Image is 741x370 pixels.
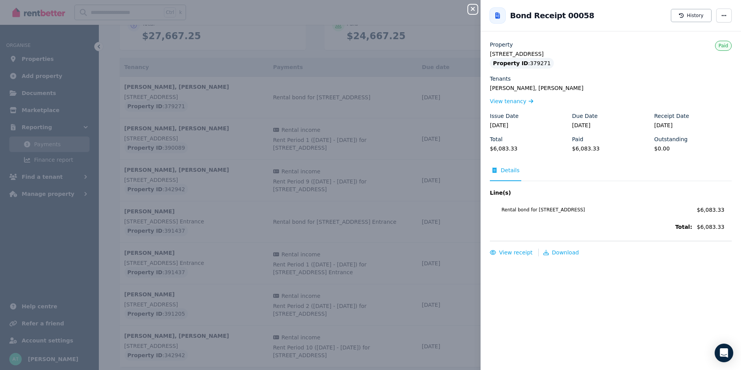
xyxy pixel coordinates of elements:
nav: Tabs [490,166,732,181]
span: Download [552,249,579,256]
button: History [671,9,712,22]
label: Paid [572,135,583,143]
span: Total: [490,223,692,231]
label: Tenants [490,75,511,83]
legend: [DATE] [654,121,732,129]
legend: $0.00 [654,145,732,152]
label: Property [490,41,513,48]
legend: [DATE] [572,121,650,129]
legend: $6,083.33 [490,145,567,152]
span: Rental bond for [STREET_ADDRESS] [492,207,692,213]
label: Issue Date [490,112,519,120]
span: Line(s) [490,189,692,197]
legend: [PERSON_NAME], [PERSON_NAME] [490,84,732,92]
span: Paid [719,43,728,48]
button: Download [543,249,579,256]
span: Property ID [493,59,528,67]
span: Details [501,166,520,174]
legend: [DATE] [490,121,567,129]
span: $6,083.33 [697,207,724,213]
legend: $6,083.33 [572,145,650,152]
label: Receipt Date [654,112,689,120]
span: $6,083.33 [697,223,732,231]
label: Outstanding [654,135,688,143]
a: View tenancy [490,97,533,105]
div: Open Intercom Messenger [715,344,733,362]
legend: [STREET_ADDRESS] [490,50,732,58]
button: View receipt [490,249,532,256]
div: : 379271 [490,58,554,69]
label: Due Date [572,112,598,120]
h2: Bond Receipt 00058 [510,10,594,21]
label: Total [490,135,503,143]
span: View receipt [499,249,532,256]
span: View tenancy [490,97,526,105]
